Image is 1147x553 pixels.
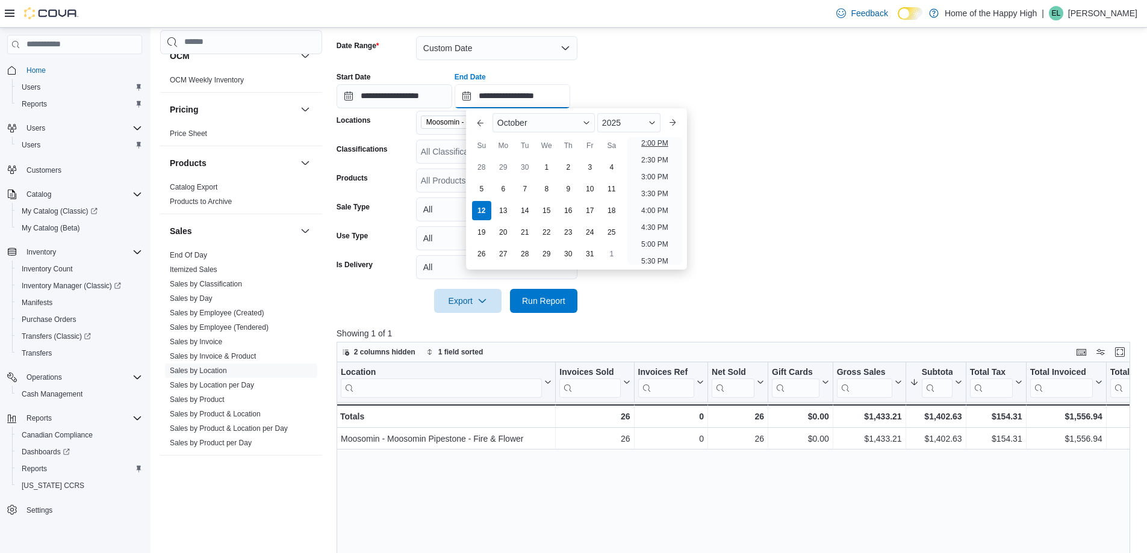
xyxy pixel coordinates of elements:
input: Press the down key to enter a popover containing a calendar. Press the escape key to close the po... [455,84,570,108]
label: Products [337,173,368,183]
span: Sales by Product [170,395,225,404]
span: Inventory Manager (Classic) [17,279,142,293]
div: day-12 [472,201,491,220]
div: Gift Card Sales [772,367,819,398]
button: Cash Management [12,386,147,403]
div: Total Tax [969,367,1012,398]
p: [PERSON_NAME] [1068,6,1137,20]
span: My Catalog (Classic) [17,204,142,218]
div: Products [160,180,322,214]
span: Feedback [851,7,887,19]
div: Subtotal [921,367,952,398]
span: Users [22,82,40,92]
div: day-30 [559,244,578,264]
div: 26 [712,431,764,446]
span: Products to Archive [170,197,232,206]
ul: Time [627,137,682,265]
button: Users [12,79,147,96]
div: 26 [559,431,630,446]
a: Sales by Invoice [170,338,222,346]
div: $1,402.63 [909,409,962,424]
div: day-20 [494,223,513,242]
a: My Catalog (Classic) [12,203,147,220]
span: Sales by Product & Location [170,409,261,419]
a: Dashboards [12,443,147,460]
span: My Catalog (Classic) [22,206,98,216]
div: day-24 [580,223,600,242]
button: Inventory [2,244,147,261]
div: Button. Open the month selector. October is currently selected. [493,113,595,132]
div: Sa [602,136,621,155]
div: day-16 [559,201,578,220]
button: Enter fullscreen [1113,345,1127,359]
button: Settings [2,501,147,519]
div: Net Sold [712,367,754,398]
div: day-18 [602,201,621,220]
a: Sales by Invoice & Product [170,352,256,360]
button: Reports [12,96,147,113]
button: Pricing [170,103,296,116]
span: Reports [22,411,142,425]
span: Home [22,63,142,78]
button: Canadian Compliance [12,427,147,443]
span: Purchase Orders [22,315,76,324]
div: $0.00 [772,409,829,424]
label: End Date [455,72,486,82]
a: Sales by Employee (Tendered) [170,323,269,332]
a: End Of Day [170,251,207,259]
a: Inventory Count [17,262,78,276]
span: Inventory [22,245,142,259]
a: My Catalog (Beta) [17,221,85,235]
span: OCM Weekly Inventory [170,75,244,85]
li: 2:30 PM [636,153,673,167]
a: Inventory Manager (Classic) [17,279,126,293]
div: $1,433.21 [837,431,902,446]
div: Mo [494,136,513,155]
div: Pricing [160,126,322,146]
label: Classifications [337,144,388,154]
a: Cash Management [17,387,87,401]
span: Users [17,138,142,152]
span: Reports [22,99,47,109]
div: Location [341,367,542,398]
a: Purchase Orders [17,312,81,327]
div: day-29 [537,244,556,264]
button: 1 field sorted [421,345,488,359]
button: OCM [170,50,296,62]
button: Users [2,120,147,137]
div: $0.00 [772,431,829,446]
button: Gross Sales [837,367,902,398]
div: 26 [712,409,764,424]
li: 2:00 PM [636,136,673,150]
span: Users [26,123,45,133]
span: Run Report [522,295,565,307]
button: OCM [298,49,312,63]
button: Purchase Orders [12,311,147,328]
h3: Products [170,157,207,169]
a: Catalog Export [170,183,217,191]
span: Sales by Location per Day [170,380,254,390]
div: day-8 [537,179,556,199]
div: Subtotal [921,367,952,378]
a: Price Sheet [170,129,207,138]
div: day-28 [472,158,491,177]
span: Users [22,121,142,135]
button: My Catalog (Beta) [12,220,147,236]
span: Inventory Manager (Classic) [22,281,121,291]
button: Run Report [510,289,577,313]
div: Invoices Ref [638,367,694,378]
div: day-25 [602,223,621,242]
div: Total Invoiced [1030,367,1092,398]
input: Dark Mode [898,7,923,20]
div: day-11 [602,179,621,199]
div: day-19 [472,223,491,242]
button: Custom Date [416,36,577,60]
label: Date Range [337,41,379,51]
button: Sales [170,225,296,237]
span: 1 field sorted [438,347,483,357]
label: Is Delivery [337,260,373,270]
div: day-21 [515,223,535,242]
